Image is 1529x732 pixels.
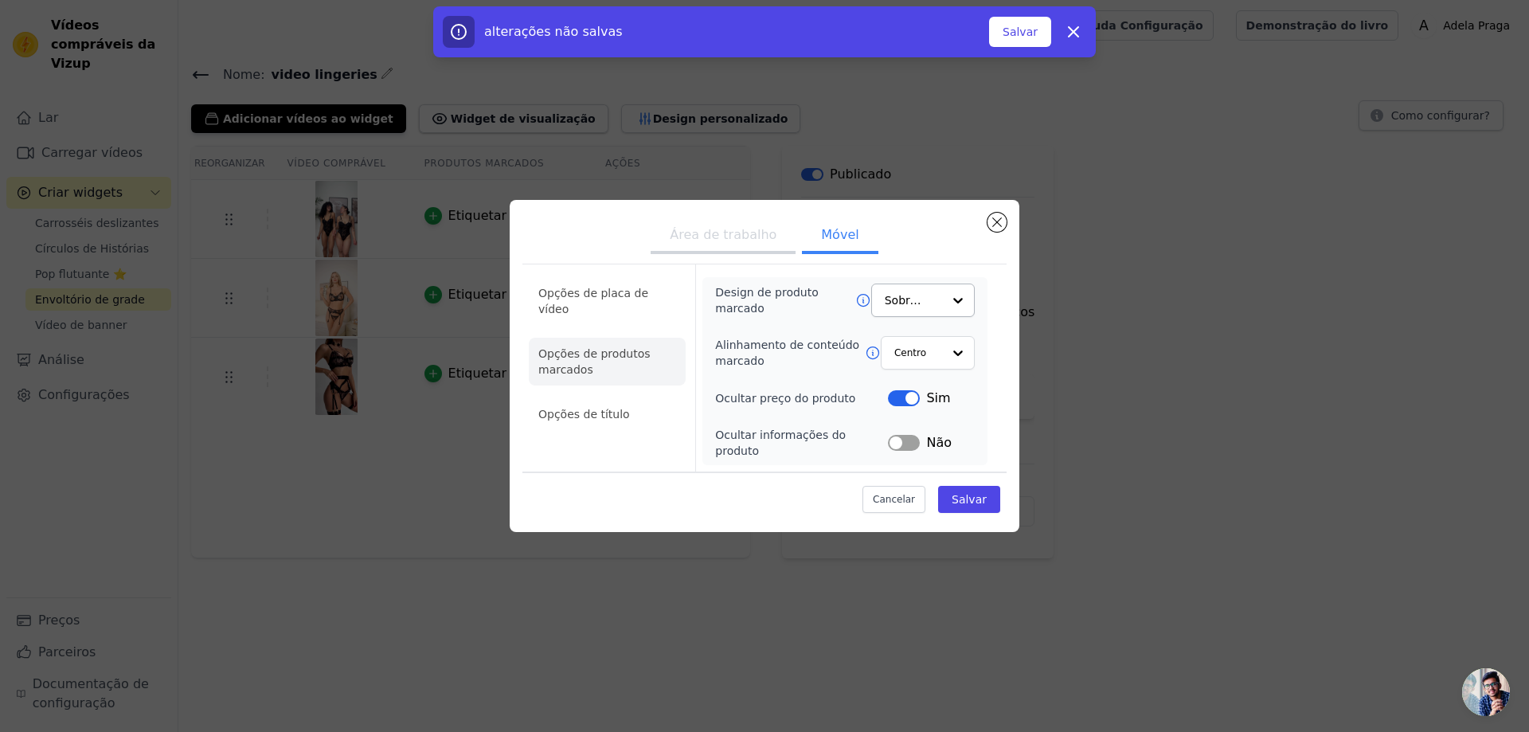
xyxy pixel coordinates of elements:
[821,227,858,242] font: Móvel
[538,408,630,421] font: Opções de título
[670,227,776,242] font: Área de trabalho
[952,493,987,506] font: Salvar
[715,429,846,457] font: Ocultar informações do produto
[715,339,859,367] font: Alinhamento de conteúdo marcado
[873,494,915,505] font: Cancelar
[926,390,950,405] font: Sim
[926,435,952,450] font: Não
[715,392,855,405] font: Ocultar preço do produto
[538,287,648,315] font: Opções de placa de vídeo
[715,286,818,315] font: Design de produto marcado
[484,24,623,39] font: alterações não salvas
[989,17,1051,47] button: Salvar
[1462,668,1510,716] div: Conversa aberta
[538,347,651,376] font: Opções de produtos marcados
[987,213,1007,232] button: Fechar modal
[1003,25,1038,38] font: Salvar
